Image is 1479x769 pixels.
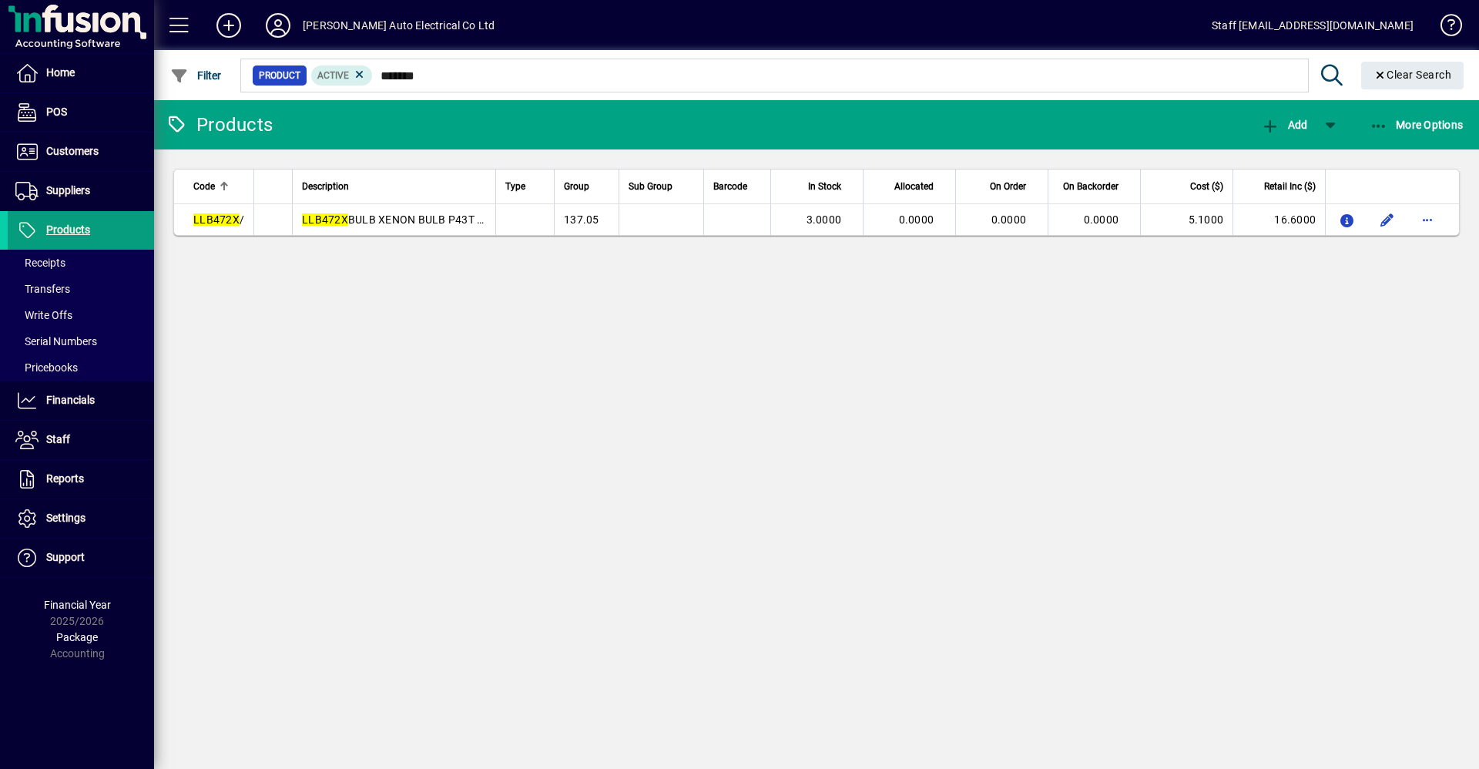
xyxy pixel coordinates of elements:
[873,178,947,195] div: Allocated
[15,361,78,374] span: Pricebooks
[1261,119,1307,131] span: Add
[259,68,300,83] span: Product
[1370,119,1464,131] span: More Options
[8,172,154,210] a: Suppliers
[8,276,154,302] a: Transfers
[253,12,303,39] button: Profile
[8,499,154,538] a: Settings
[1190,178,1223,195] span: Cost ($)
[46,394,95,406] span: Financials
[894,178,934,195] span: Allocated
[8,460,154,499] a: Reports
[46,512,86,524] span: Settings
[1375,207,1400,232] button: Edit
[302,178,349,195] span: Description
[780,178,855,195] div: In Stock
[46,66,75,79] span: Home
[15,283,70,295] span: Transfers
[1415,207,1440,232] button: More options
[44,599,111,611] span: Financial Year
[8,539,154,577] a: Support
[564,178,589,195] span: Group
[8,302,154,328] a: Write Offs
[204,12,253,39] button: Add
[1232,204,1325,235] td: 16.6000
[311,65,373,86] mat-chip: Activation Status: Active
[1257,111,1311,139] button: Add
[15,309,72,321] span: Write Offs
[1361,62,1464,89] button: Clear
[8,354,154,381] a: Pricebooks
[564,178,609,195] div: Group
[15,335,97,348] span: Serial Numbers
[46,145,99,157] span: Customers
[303,13,495,38] div: [PERSON_NAME] Auto Electrical Co Ltd
[8,421,154,459] a: Staff
[1084,213,1119,226] span: 0.0000
[193,213,244,226] span: /
[302,213,348,226] em: LLB472X
[8,133,154,171] a: Customers
[8,54,154,92] a: Home
[46,223,90,236] span: Products
[965,178,1040,195] div: On Order
[990,178,1026,195] span: On Order
[1212,13,1414,38] div: Staff [EMAIL_ADDRESS][DOMAIN_NAME]
[46,551,85,563] span: Support
[317,70,349,81] span: Active
[1058,178,1132,195] div: On Backorder
[1140,204,1232,235] td: 5.1000
[15,257,65,269] span: Receipts
[1063,178,1118,195] span: On Backorder
[564,213,599,226] span: 137.05
[807,213,842,226] span: 3.0000
[1264,178,1316,195] span: Retail Inc ($)
[1366,111,1467,139] button: More Options
[991,213,1027,226] span: 0.0000
[170,69,222,82] span: Filter
[8,250,154,276] a: Receipts
[808,178,841,195] span: In Stock
[302,213,549,226] span: BULB XENON BULB P43T 60/55WATT=X
[193,178,215,195] span: Code
[46,472,84,485] span: Reports
[46,433,70,445] span: Staff
[56,631,98,643] span: Package
[302,178,486,195] div: Description
[629,178,672,195] span: Sub Group
[1373,69,1452,81] span: Clear Search
[899,213,934,226] span: 0.0000
[629,178,694,195] div: Sub Group
[505,178,545,195] div: Type
[193,178,244,195] div: Code
[713,178,747,195] span: Barcode
[8,381,154,420] a: Financials
[713,178,761,195] div: Barcode
[8,93,154,132] a: POS
[1429,3,1460,53] a: Knowledge Base
[193,213,240,226] em: LLB472X
[46,106,67,118] span: POS
[166,112,273,137] div: Products
[166,62,226,89] button: Filter
[46,184,90,196] span: Suppliers
[8,328,154,354] a: Serial Numbers
[505,178,525,195] span: Type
